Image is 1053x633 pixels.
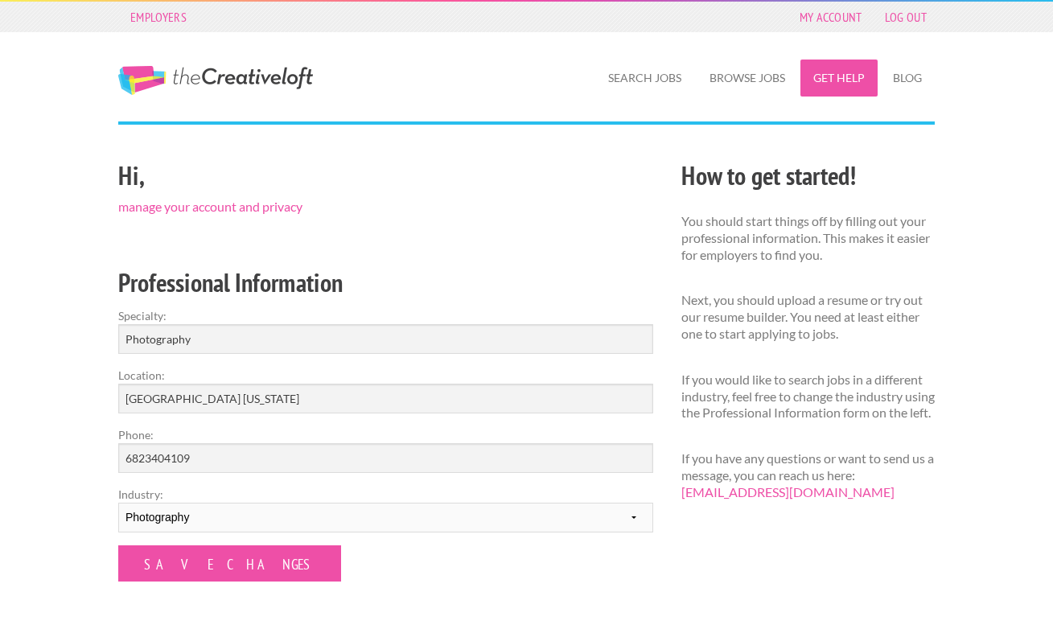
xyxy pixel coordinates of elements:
p: You should start things off by filling out your professional information. This makes it easier fo... [681,213,935,263]
h2: How to get started! [681,158,935,194]
a: Log Out [877,6,935,28]
a: Employers [122,6,195,28]
a: My Account [792,6,870,28]
a: Get Help [800,60,878,97]
label: Phone: [118,426,653,443]
h2: Professional Information [118,265,653,301]
p: If you have any questions or want to send us a message, you can reach us here: [681,450,935,500]
h2: Hi, [118,158,653,194]
label: Industry: [118,486,653,503]
p: If you would like to search jobs in a different industry, feel free to change the industry using ... [681,372,935,421]
p: Next, you should upload a resume or try out our resume builder. You need at least either one to s... [681,292,935,342]
input: Optional [118,443,653,473]
a: Search Jobs [595,60,694,97]
a: Blog [880,60,935,97]
input: Save Changes [118,545,341,582]
a: manage your account and privacy [118,199,302,214]
label: Location: [118,367,653,384]
a: The Creative Loft [118,66,313,95]
a: [EMAIL_ADDRESS][DOMAIN_NAME] [681,484,895,499]
label: Specialty: [118,307,653,324]
a: Browse Jobs [697,60,798,97]
input: e.g. New York, NY [118,384,653,413]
